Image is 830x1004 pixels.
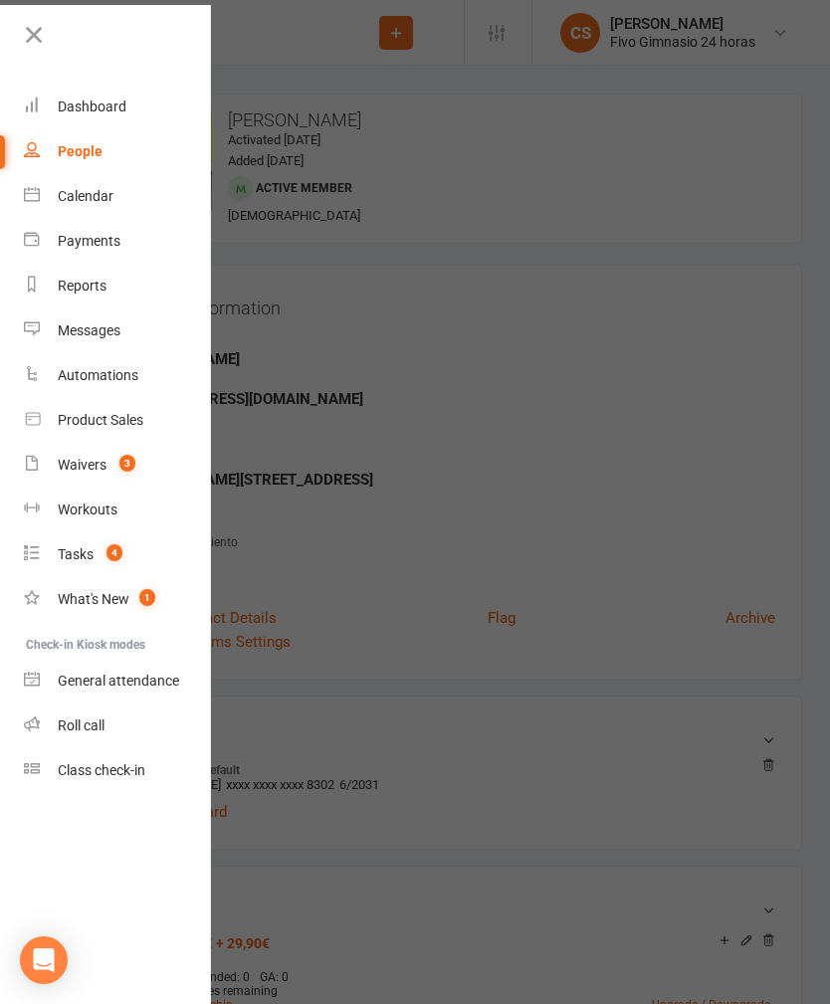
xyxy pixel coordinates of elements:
[58,591,129,607] div: What's New
[119,455,135,472] span: 3
[24,748,212,793] a: Class kiosk mode
[24,353,212,398] a: Automations
[24,443,212,488] a: Waivers 3
[24,85,212,129] a: Dashboard
[24,488,212,532] a: Workouts
[24,703,212,748] a: Roll call
[58,278,106,294] div: Reports
[58,457,106,473] div: Waivers
[58,502,117,517] div: Workouts
[58,322,120,338] div: Messages
[24,577,212,622] a: What's New1
[24,308,212,353] a: Messages
[24,398,212,443] a: Product Sales
[24,532,212,577] a: Tasks 4
[24,219,212,264] a: Payments
[139,589,155,606] span: 1
[24,659,212,703] a: General attendance kiosk mode
[24,129,212,174] a: People
[58,546,94,562] div: Tasks
[20,936,68,984] div: Open Intercom Messenger
[58,673,179,689] div: General attendance
[24,174,212,219] a: Calendar
[58,233,120,249] div: Payments
[106,544,122,561] span: 4
[58,412,143,428] div: Product Sales
[58,99,126,114] div: Dashboard
[58,188,113,204] div: Calendar
[58,717,104,733] div: Roll call
[58,143,103,159] div: People
[58,367,138,383] div: Automations
[58,762,145,778] div: Class check-in
[24,264,212,308] a: Reports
